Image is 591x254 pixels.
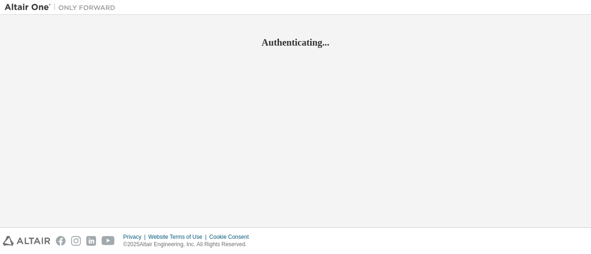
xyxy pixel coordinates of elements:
img: youtube.svg [102,236,115,246]
h2: Authenticating... [5,36,586,48]
img: instagram.svg [71,236,81,246]
img: Altair One [5,3,120,12]
img: linkedin.svg [86,236,96,246]
div: Privacy [123,233,148,241]
img: altair_logo.svg [3,236,50,246]
div: Website Terms of Use [148,233,209,241]
p: © 2025 Altair Engineering, Inc. All Rights Reserved. [123,241,254,248]
img: facebook.svg [56,236,66,246]
div: Cookie Consent [209,233,254,241]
